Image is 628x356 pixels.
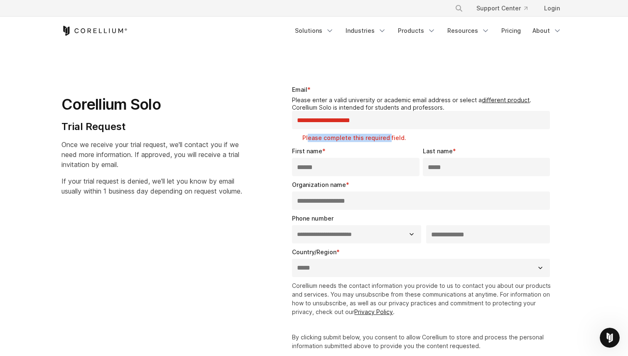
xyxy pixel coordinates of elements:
[445,1,567,16] div: Navigation Menu
[290,23,339,38] a: Solutions
[292,147,322,155] span: First name
[61,177,242,195] span: If your trial request is denied, we'll let you know by email usually within 1 business day depend...
[527,23,567,38] a: About
[600,328,620,348] iframe: Intercom live chat
[423,147,453,155] span: Last name
[496,23,526,38] a: Pricing
[290,23,567,38] div: Navigation Menu
[537,1,567,16] a: Login
[292,333,553,350] p: By clicking submit below, you consent to allow Corellium to store and process the personal inform...
[302,134,553,142] label: Please complete this required field.
[470,1,534,16] a: Support Center
[442,23,495,38] a: Resources
[354,308,393,315] a: Privacy Policy
[61,26,128,36] a: Corellium Home
[393,23,441,38] a: Products
[292,215,334,222] span: Phone number
[292,281,553,316] p: Corellium needs the contact information you provide to us to contact you about our products and s...
[61,120,242,133] h4: Trial Request
[292,96,553,111] legend: Please enter a valid university or academic email address or select a . Corellium Solo is intende...
[292,248,336,255] span: Country/Region
[341,23,391,38] a: Industries
[292,181,346,188] span: Organization name
[451,1,466,16] button: Search
[61,95,242,114] h1: Corellium Solo
[61,140,239,169] span: Once we receive your trial request, we'll contact you if we need more information. If approved, y...
[482,96,530,103] a: different product
[292,86,307,93] span: Email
